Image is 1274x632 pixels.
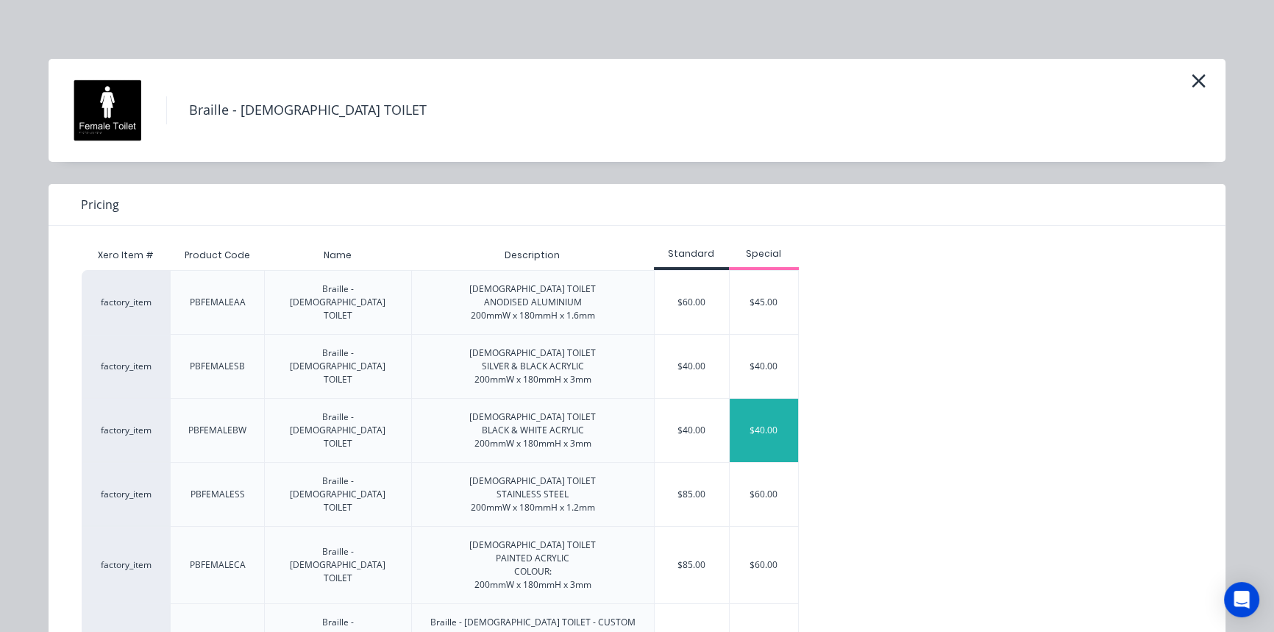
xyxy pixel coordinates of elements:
div: Product Code [173,237,262,274]
div: PBFEMALESS [191,488,245,501]
div: Braille - [DEMOGRAPHIC_DATA] TOILET [277,411,399,450]
div: $60.00 [655,271,729,334]
div: PBFEMALEBW [188,424,246,437]
div: [DEMOGRAPHIC_DATA] TOILET STAINLESS STEEL 200mmW x 180mmH x 1.2mm [469,475,596,514]
div: $40.00 [655,399,729,462]
div: factory_item [82,270,170,334]
div: $85.00 [655,463,729,526]
div: Braille - [DEMOGRAPHIC_DATA] TOILET [277,475,399,514]
div: Braille - [DEMOGRAPHIC_DATA] TOILET [277,545,399,585]
img: Braille - FEMALE TOILET [71,74,144,147]
div: factory_item [82,462,170,526]
div: [DEMOGRAPHIC_DATA] TOILET SILVER & BLACK ACRYLIC 200mmW x 180mmH x 3mm [469,347,596,386]
div: [DEMOGRAPHIC_DATA] TOILET ANODISED ALUMINIUM 200mmW x 180mmH x 1.6mm [469,283,596,322]
div: Standard [654,247,729,260]
div: factory_item [82,526,170,603]
div: Braille - [DEMOGRAPHIC_DATA] TOILET [277,283,399,322]
div: Braille - [DEMOGRAPHIC_DATA] TOILET [277,347,399,386]
div: Xero Item # [82,241,170,270]
div: Open Intercom Messenger [1224,582,1259,617]
div: $60.00 [730,527,799,603]
div: Name [312,237,363,274]
div: PBFEMALEAA [190,296,246,309]
div: $60.00 [730,463,799,526]
div: [DEMOGRAPHIC_DATA] TOILET BLACK & WHITE ACRYLIC 200mmW x 180mmH x 3mm [469,411,596,450]
div: $40.00 [730,335,799,398]
div: PBFEMALESB [190,360,245,373]
h4: Braille - [DEMOGRAPHIC_DATA] TOILET [166,96,449,124]
div: factory_item [82,398,170,462]
div: [DEMOGRAPHIC_DATA] TOILET PAINTED ACRYLIC COLOUR: 200mmW x 180mmH x 3mm [469,539,596,592]
div: PBFEMALECA [190,558,246,572]
span: Pricing [81,196,119,213]
div: $40.00 [655,335,729,398]
div: $45.00 [730,271,799,334]
div: $85.00 [655,527,729,603]
div: factory_item [82,334,170,398]
div: $40.00 [730,399,799,462]
div: Special [729,247,800,260]
div: Description [493,237,572,274]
